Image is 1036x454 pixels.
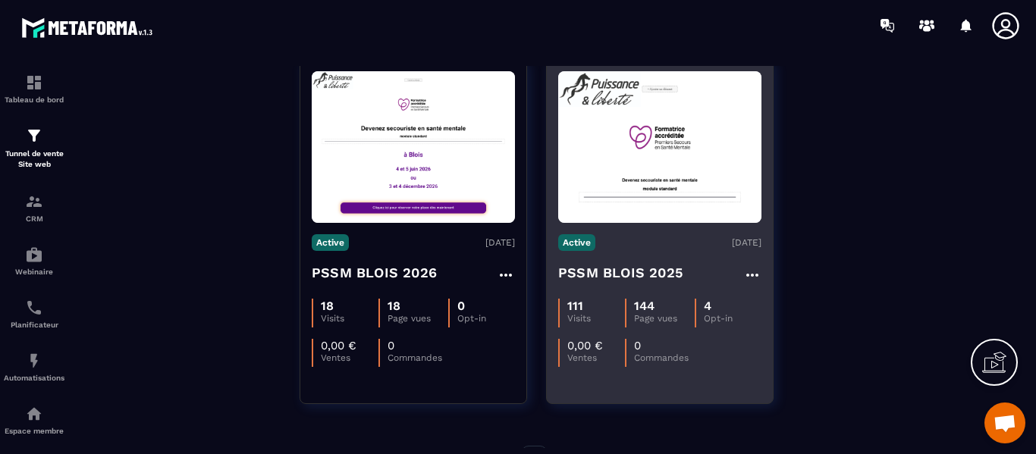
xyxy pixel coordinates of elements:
[321,313,378,324] p: Visits
[4,62,64,115] a: formationformationTableau de bord
[4,287,64,340] a: schedulerschedulerPlanificateur
[4,214,64,223] p: CRM
[4,95,64,104] p: Tableau de bord
[321,339,356,352] p: 0,00 €
[25,246,43,264] img: automations
[321,299,334,313] p: 18
[634,352,692,363] p: Commandes
[388,352,445,363] p: Commandes
[634,313,694,324] p: Page vues
[388,299,400,313] p: 18
[312,262,437,283] h4: PSSM BLOIS 2026
[634,339,641,352] p: 0
[457,313,515,324] p: Opt-in
[732,237,761,248] p: [DATE]
[25,74,43,92] img: formation
[25,405,43,423] img: automations
[4,340,64,393] a: automationsautomationsAutomatisations
[388,339,394,352] p: 0
[25,352,43,370] img: automations
[4,321,64,329] p: Planificateur
[312,234,349,251] p: Active
[4,149,64,170] p: Tunnel de vente Site web
[704,299,711,313] p: 4
[388,313,447,324] p: Page vues
[312,71,515,223] img: image
[634,299,655,313] p: 144
[4,393,64,446] a: automationsautomationsEspace membre
[321,352,378,363] p: Ventes
[25,127,43,145] img: formation
[558,262,683,283] h4: PSSM BLOIS 2025
[984,402,1025,443] div: Ouvrir le chat
[567,313,625,324] p: Visits
[567,352,625,363] p: Ventes
[704,313,761,324] p: Opt-in
[25,193,43,211] img: formation
[4,374,64,382] p: Automatisations
[558,234,595,251] p: Active
[567,299,583,313] p: 111
[25,299,43,317] img: scheduler
[457,299,465,313] p: 0
[558,71,761,223] img: image
[567,339,603,352] p: 0,00 €
[485,237,515,248] p: [DATE]
[4,234,64,287] a: automationsautomationsWebinaire
[21,14,158,42] img: logo
[4,427,64,435] p: Espace membre
[4,181,64,234] a: formationformationCRM
[4,115,64,181] a: formationformationTunnel de vente Site web
[4,268,64,276] p: Webinaire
